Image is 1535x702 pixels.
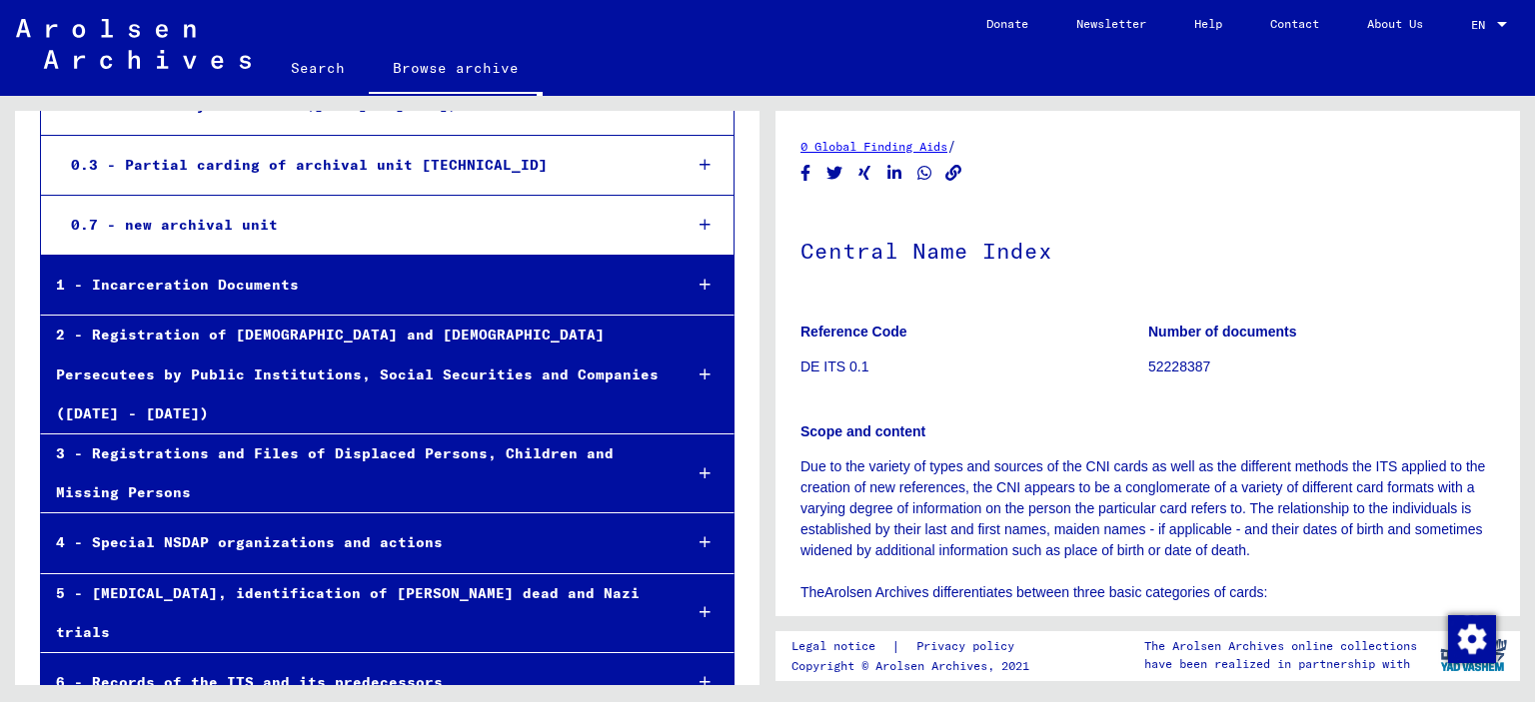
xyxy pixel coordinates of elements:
[41,574,666,652] div: 5 - [MEDICAL_DATA], identification of [PERSON_NAME] dead and Nazi trials
[1448,615,1496,663] img: Change consent
[800,324,907,340] b: Reference Code
[791,636,1038,657] div: |
[1447,614,1495,662] div: Change consent
[56,146,666,185] div: 0.3 - Partial carding of archival unit [TECHNICAL_ID]
[800,139,947,154] a: 0 Global Finding Aids
[41,523,666,562] div: 4 - Special NSDAP organizations and actions
[1144,637,1417,655] p: The Arolsen Archives online collections
[884,161,905,186] button: Share on LinkedIn
[1148,324,1297,340] b: Number of documents
[791,636,891,657] a: Legal notice
[900,636,1038,657] a: Privacy policy
[56,206,666,245] div: 0.7 - new archival unit
[800,356,1147,377] p: DE ITS 0.1
[800,423,925,439] b: Scope and content
[16,19,251,69] img: Arolsen_neg.svg
[41,316,666,433] div: 2 - Registration of [DEMOGRAPHIC_DATA] and [DEMOGRAPHIC_DATA] Persecutees by Public Institutions,...
[41,434,666,512] div: 3 - Registrations and Files of Displaced Persons, Children and Missing Persons
[1148,356,1495,377] p: 52228387
[791,657,1038,675] p: Copyright © Arolsen Archives, 2021
[914,161,935,186] button: Share on WhatsApp
[267,44,369,92] a: Search
[369,44,543,96] a: Browse archive
[41,663,666,702] div: 6 - Records of the ITS and its predecessors
[1436,630,1511,680] img: yv_logo.png
[1144,655,1417,673] p: have been realized in partnership with
[795,161,816,186] button: Share on Facebook
[947,137,956,155] span: /
[41,266,666,305] div: 1 - Incarceration Documents
[824,161,845,186] button: Share on Twitter
[854,161,875,186] button: Share on Xing
[1471,18,1493,32] span: EN
[943,161,964,186] button: Copy link
[800,205,1495,293] h1: Central Name Index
